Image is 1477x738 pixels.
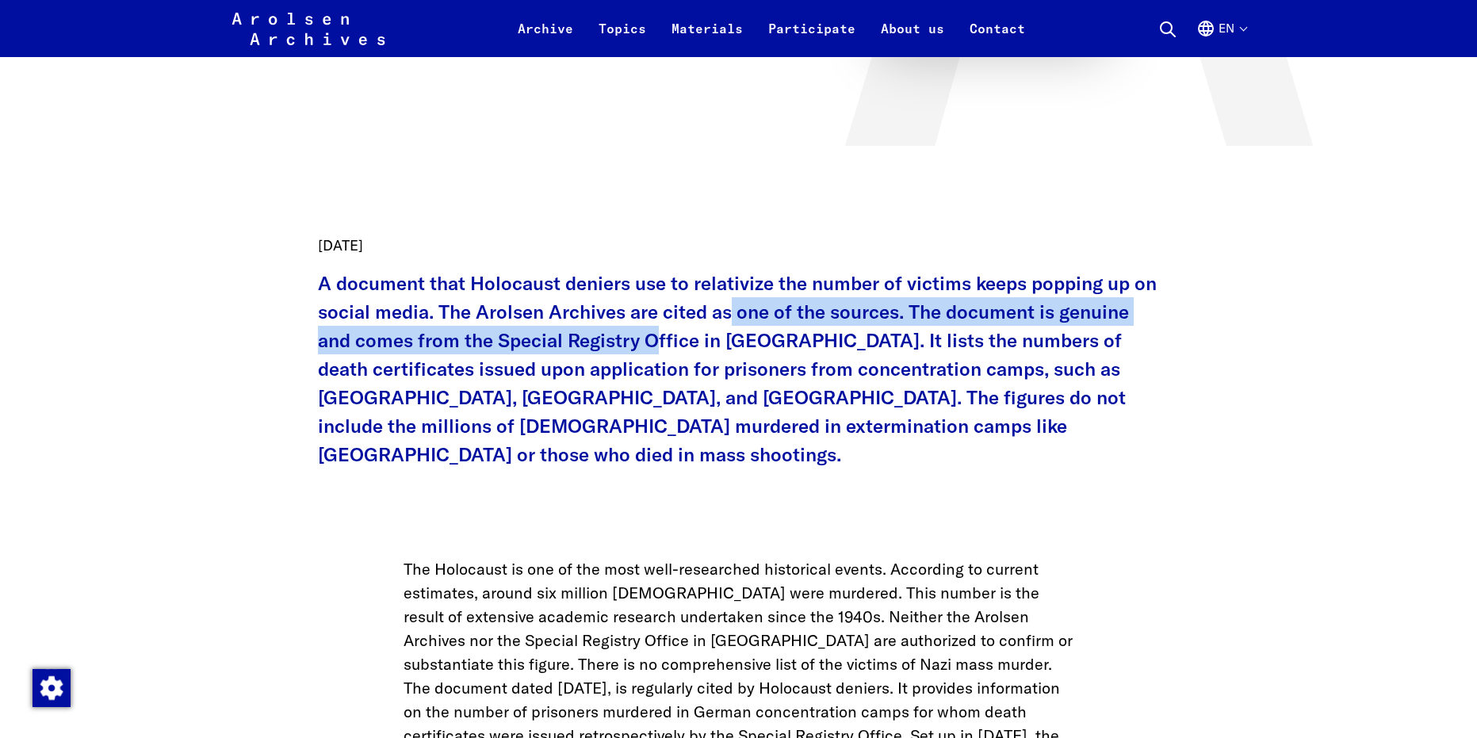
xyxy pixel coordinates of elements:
[756,19,868,57] a: Participate
[505,10,1038,48] nav: Primary
[659,19,756,57] a: Materials
[957,19,1038,57] a: Contact
[1196,19,1246,57] button: English, language selection
[586,19,659,57] a: Topics
[32,668,70,706] div: Change consent
[505,19,586,57] a: Archive
[868,19,957,57] a: About us
[318,269,1160,468] p: A document that Holocaust deniers use to relativize the number of victims keeps popping up on soc...
[318,236,363,254] time: [DATE]
[33,669,71,707] img: Change consent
